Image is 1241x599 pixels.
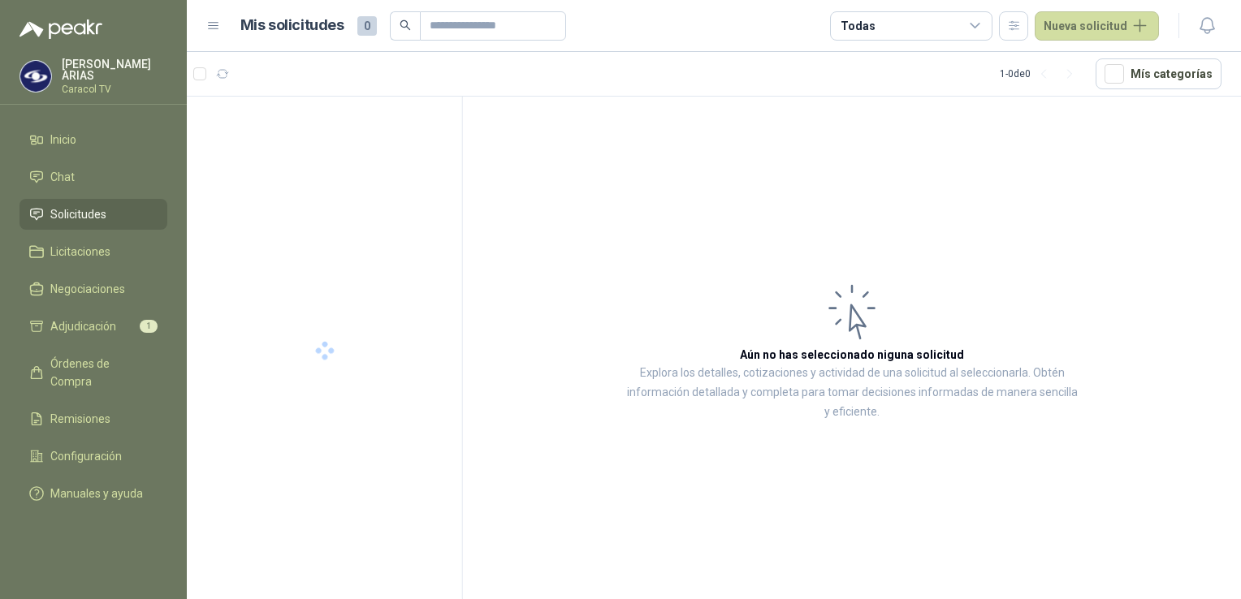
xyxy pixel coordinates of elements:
[50,243,110,261] span: Licitaciones
[50,447,122,465] span: Configuración
[19,348,167,397] a: Órdenes de Compra
[19,441,167,472] a: Configuración
[240,14,344,37] h1: Mis solicitudes
[50,485,143,502] span: Manuales y ayuda
[50,131,76,149] span: Inicio
[1035,11,1159,41] button: Nueva solicitud
[740,346,964,364] h3: Aún no has seleccionado niguna solicitud
[20,61,51,92] img: Company Logo
[625,364,1079,422] p: Explora los detalles, cotizaciones y actividad de una solicitud al seleccionarla. Obtén informaci...
[140,320,158,333] span: 1
[62,84,167,94] p: Caracol TV
[50,410,110,428] span: Remisiones
[19,124,167,155] a: Inicio
[400,19,411,31] span: search
[841,17,875,35] div: Todas
[19,199,167,230] a: Solicitudes
[19,311,167,342] a: Adjudicación1
[1000,61,1083,87] div: 1 - 0 de 0
[62,58,167,81] p: [PERSON_NAME] ARIAS
[19,236,167,267] a: Licitaciones
[357,16,377,36] span: 0
[50,317,116,335] span: Adjudicación
[50,280,125,298] span: Negociaciones
[19,19,102,39] img: Logo peakr
[19,478,167,509] a: Manuales y ayuda
[19,162,167,192] a: Chat
[19,274,167,304] a: Negociaciones
[19,403,167,434] a: Remisiones
[50,168,75,186] span: Chat
[1096,58,1222,89] button: Mís categorías
[50,355,152,390] span: Órdenes de Compra
[50,205,106,223] span: Solicitudes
